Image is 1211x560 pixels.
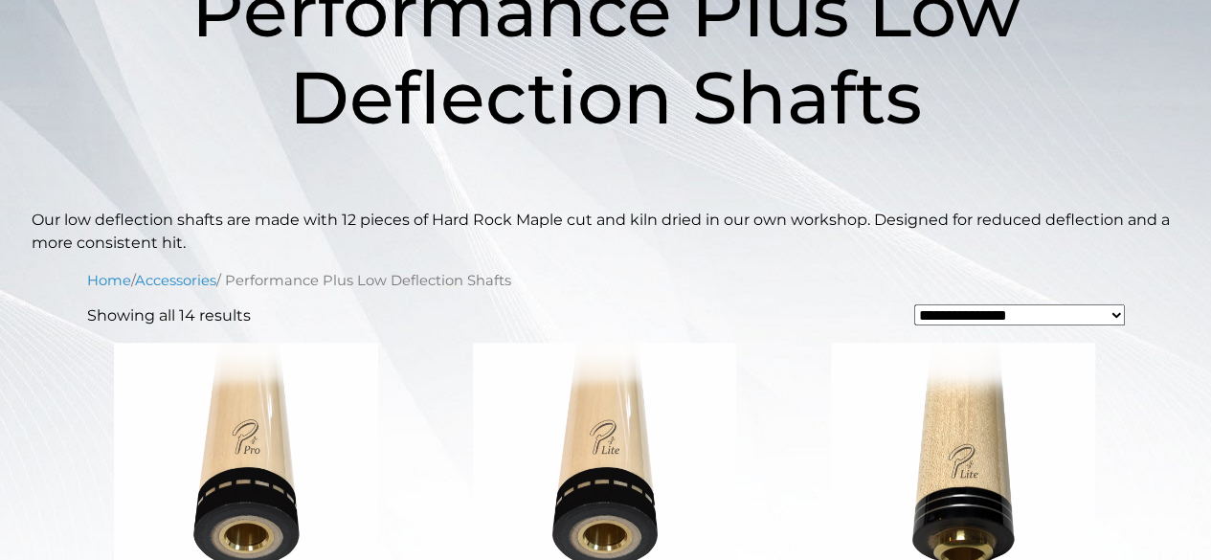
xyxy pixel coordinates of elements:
[87,304,251,327] p: Showing all 14 results
[32,209,1180,255] p: Our low deflection shafts are made with 12 pieces of Hard Rock Maple cut and kiln dried in our ow...
[87,272,131,289] a: Home
[914,304,1124,325] select: Shop order
[135,272,216,289] a: Accessories
[87,270,1125,291] nav: Breadcrumb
